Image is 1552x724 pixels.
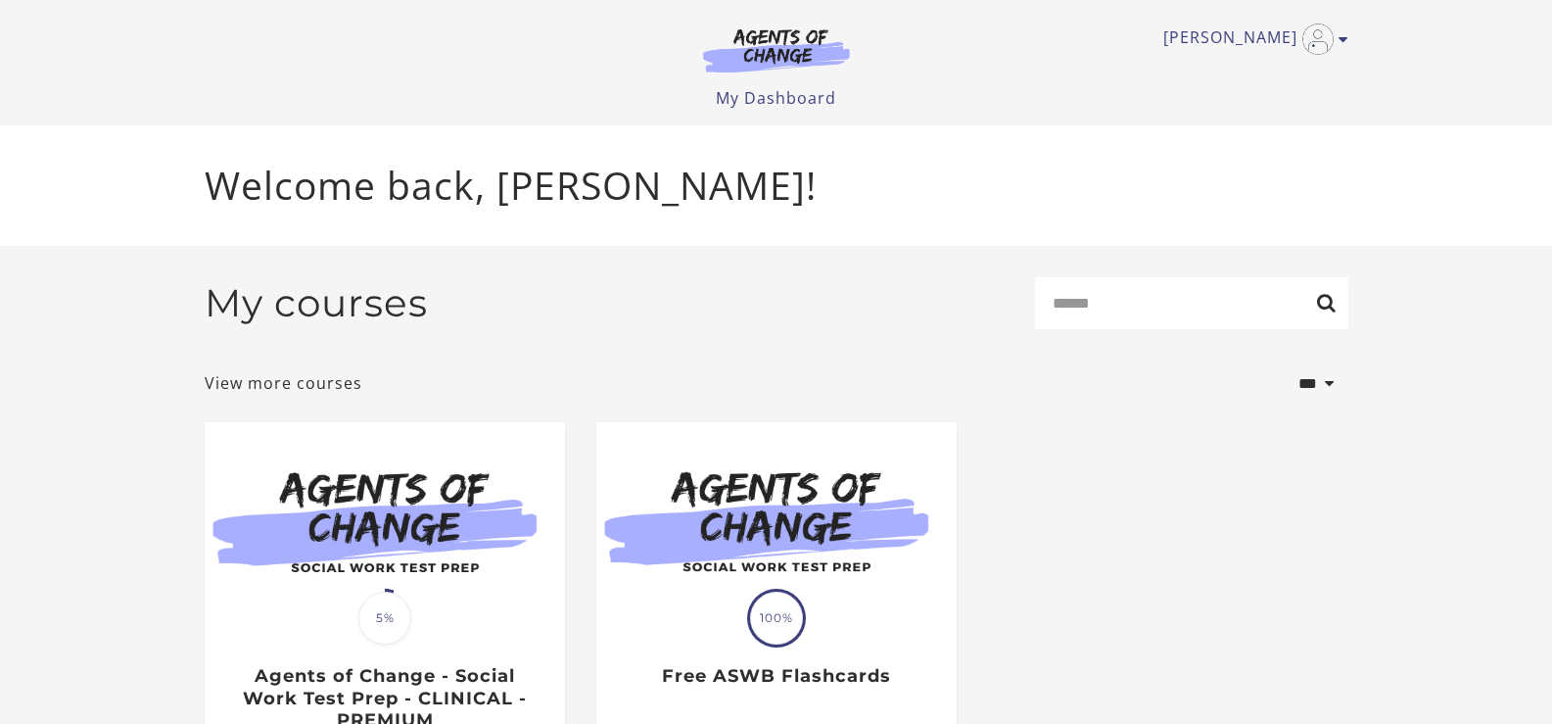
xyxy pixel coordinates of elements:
[205,280,428,326] h2: My courses
[358,592,411,645] span: 5%
[205,371,362,395] a: View more courses
[1163,24,1339,55] a: Toggle menu
[750,592,803,645] span: 100%
[205,157,1348,215] p: Welcome back, [PERSON_NAME]!
[682,27,870,72] img: Agents of Change Logo
[716,87,836,109] a: My Dashboard
[617,665,935,688] h3: Free ASWB Flashcards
